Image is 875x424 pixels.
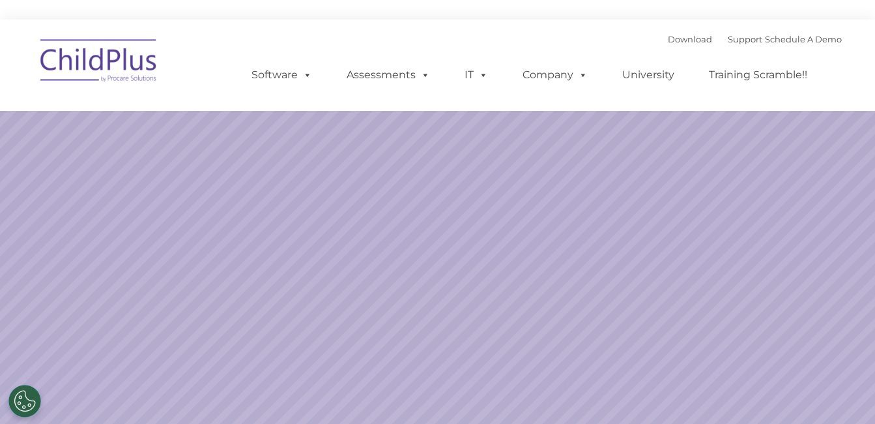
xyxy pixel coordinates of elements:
[452,62,501,88] a: IT
[696,62,820,88] a: Training Scramble!!
[334,62,443,88] a: Assessments
[668,34,842,44] font: |
[509,62,601,88] a: Company
[238,62,325,88] a: Software
[34,30,164,95] img: ChildPlus by Procare Solutions
[668,34,712,44] a: Download
[765,34,842,44] a: Schedule A Demo
[8,385,41,417] button: Cookies Settings
[609,62,687,88] a: University
[728,34,762,44] a: Support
